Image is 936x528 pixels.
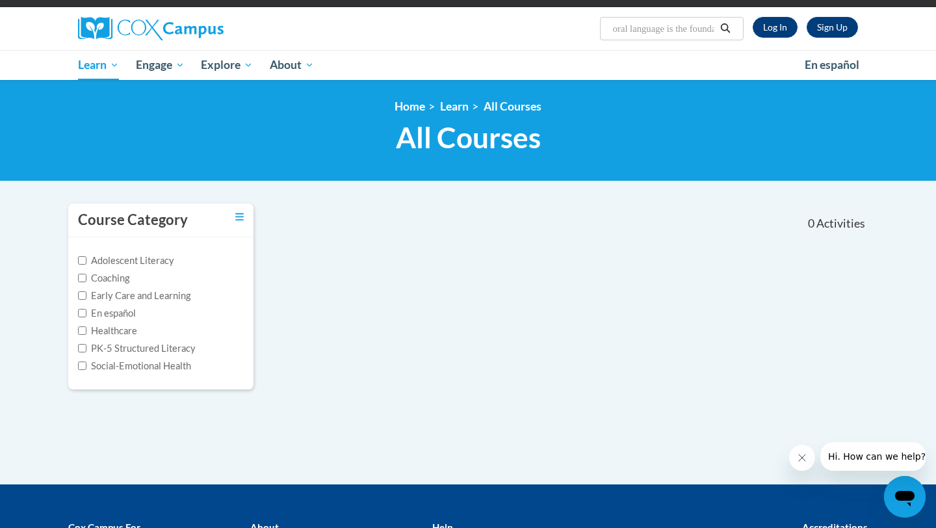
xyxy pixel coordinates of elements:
iframe: Button to launch messaging window [884,476,926,518]
a: Log In [753,17,798,38]
label: Early Care and Learning [78,289,190,303]
a: Learn [70,50,127,80]
a: En español [796,51,868,79]
label: Coaching [78,271,129,285]
a: About [261,50,322,80]
input: Checkbox for Options [78,362,86,370]
span: En español [805,58,859,72]
a: Explore [192,50,261,80]
button: Search [716,21,735,36]
span: Activities [816,217,865,231]
a: Toggle collapse [235,210,244,224]
h3: Course Category [78,210,188,230]
input: Checkbox for Options [78,256,86,265]
label: En español [78,306,136,321]
span: All Courses [396,120,541,155]
span: Engage [136,57,185,73]
a: Engage [127,50,193,80]
span: Explore [201,57,253,73]
input: Checkbox for Options [78,344,86,352]
a: Home [395,99,425,113]
label: Healthcare [78,324,137,338]
a: Learn [440,99,469,113]
label: PK-5 Structured Literacy [78,341,196,356]
a: Register [807,17,858,38]
span: Learn [78,57,119,73]
img: Cox Campus [78,17,224,40]
input: Search Courses [612,21,716,36]
input: Checkbox for Options [78,274,86,282]
input: Checkbox for Options [78,326,86,335]
label: Adolescent Literacy [78,254,174,268]
input: Checkbox for Options [78,291,86,300]
a: Cox Campus [78,17,325,40]
div: Main menu [58,50,877,80]
span: About [270,57,314,73]
a: All Courses [484,99,541,113]
input: Checkbox for Options [78,309,86,317]
label: Social-Emotional Health [78,359,191,373]
iframe: Close message [789,445,815,471]
span: 0 [808,217,814,231]
iframe: Message from company [820,442,926,471]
